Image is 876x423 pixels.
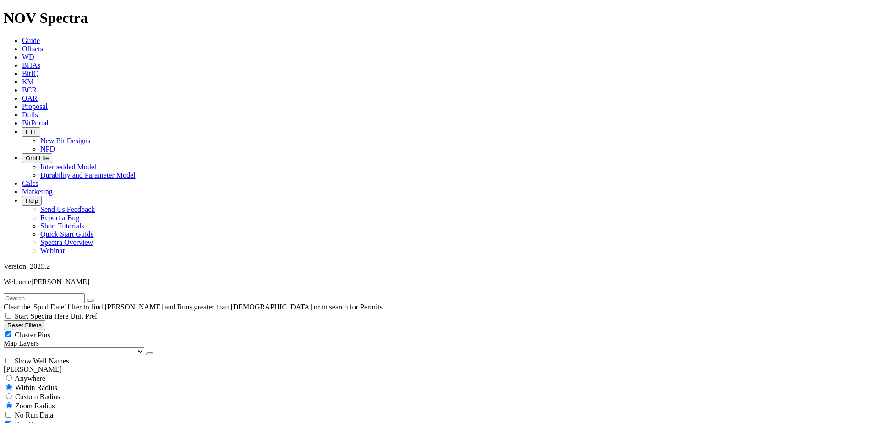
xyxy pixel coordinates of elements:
button: OrbitLite [22,153,52,163]
button: Help [22,196,42,206]
span: Anywhere [15,374,45,382]
span: Show Well Names [15,357,69,365]
a: Calcs [22,179,38,187]
a: Guide [22,37,40,44]
a: BitIQ [22,70,38,77]
a: OAR [22,94,38,102]
input: Search [4,293,85,303]
a: Report a Bug [40,214,79,222]
a: Offsets [22,45,43,53]
a: Proposal [22,103,48,110]
span: Clear the 'Spud Date' filter to find [PERSON_NAME] and Runs greater than [DEMOGRAPHIC_DATA] or to... [4,303,384,311]
a: WD [22,53,34,61]
a: NPD [40,145,55,153]
span: [PERSON_NAME] [31,278,89,286]
a: Marketing [22,188,53,195]
h1: NOV Spectra [4,10,872,27]
a: Dulls [22,111,38,119]
a: BCR [22,86,37,94]
a: Quick Start Guide [40,230,93,238]
span: Start Spectra Here [15,312,68,320]
span: Help [26,197,38,204]
a: Short Tutorials [40,222,84,230]
span: Cluster Pins [15,331,50,339]
span: Zoom Radius [15,402,55,410]
span: Custom Radius [15,393,60,401]
a: New Bit Designs [40,137,90,145]
span: Unit Pref [70,312,97,320]
a: Webinar [40,247,65,255]
a: BHAs [22,61,40,69]
a: KM [22,78,34,86]
a: Spectra Overview [40,239,93,246]
span: No Run Data [15,411,53,419]
div: [PERSON_NAME] [4,365,872,374]
a: Send Us Feedback [40,206,95,213]
a: Durability and Parameter Model [40,171,136,179]
button: FTT [22,127,40,137]
button: Reset Filters [4,320,45,330]
a: BitPortal [22,119,49,127]
div: Version: 2025.2 [4,262,872,271]
span: FTT [26,129,37,136]
span: OrbitLite [26,155,49,162]
span: Within Radius [15,384,57,391]
input: Start Spectra Here [5,313,11,319]
a: Interbedded Model [40,163,96,171]
p: Welcome [4,278,872,286]
span: Map Layers [4,339,39,347]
